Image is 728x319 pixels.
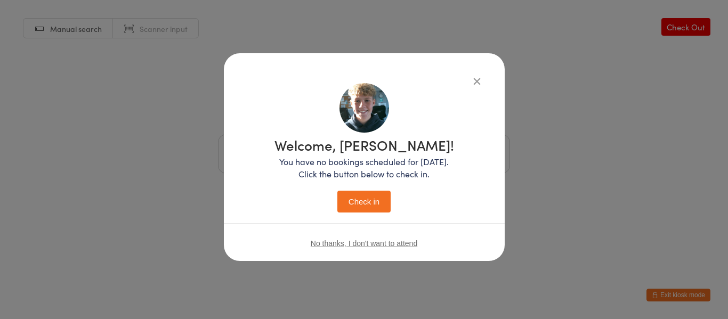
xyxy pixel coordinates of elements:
h1: Welcome, [PERSON_NAME]! [274,138,454,152]
p: You have no bookings scheduled for [DATE]. Click the button below to check in. [274,156,454,180]
img: image1742454143.png [339,83,389,133]
button: Check in [337,191,391,212]
button: No thanks, I don't want to attend [311,239,417,248]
